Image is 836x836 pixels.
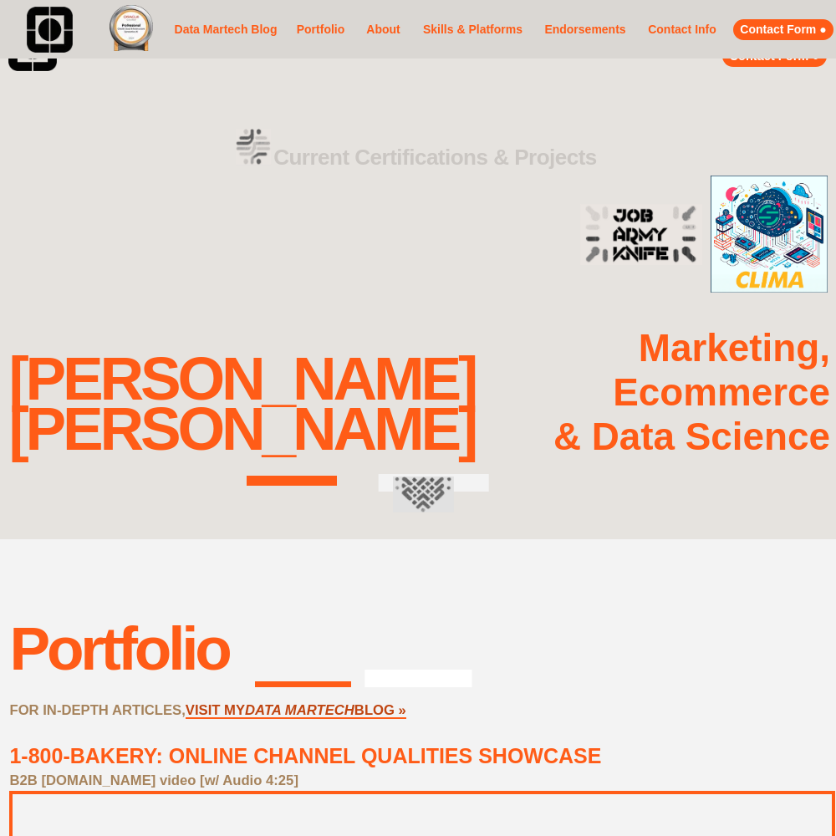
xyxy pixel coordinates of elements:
a: DATA MARTECH [245,702,354,719]
strong: Current Certifications & Projects [273,145,597,170]
iframe: Chat Widget [752,756,836,836]
a: About [361,19,405,40]
div: Portfolio [9,614,228,683]
a: Endorsements [540,19,630,40]
strong: FOR IN-DEPTH ARTICLES, [9,702,185,718]
a: Data Martech Blog [171,6,280,54]
strong: B2B [DOMAIN_NAME] video [w/ Audio 4:25] [9,772,298,788]
a: VISIT MY [186,702,245,719]
div: [PERSON_NAME] [PERSON_NAME] [8,354,475,455]
strong: & Data Science [553,415,830,458]
a: Contact Form ● [733,19,833,40]
a: Portfolio [293,12,349,48]
a: Skills & Platforms [418,12,528,48]
a: BLOG » [354,702,406,719]
a: 1-800-BAKERY: ONLINE CHANNEL QUALITIES SHOWCASE [9,744,601,767]
strong: Ecommerce [613,371,830,414]
strong: Marketing, [639,327,830,370]
a: Contact Info [643,19,721,40]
